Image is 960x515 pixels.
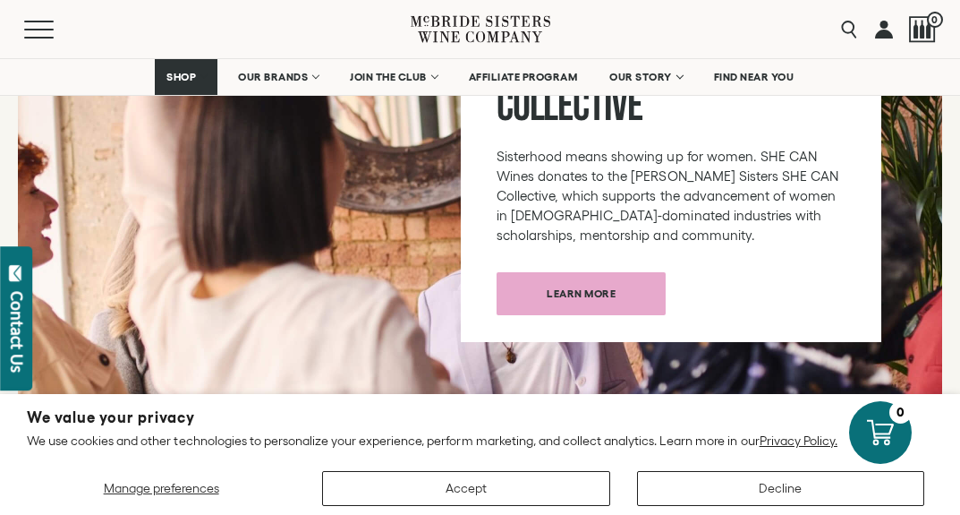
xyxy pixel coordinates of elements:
[104,481,219,495] span: Manage preferences
[338,59,448,95] a: JOIN THE CLUB
[609,71,672,83] span: OUR STORY
[155,59,217,95] a: SHOP
[8,291,26,373] div: Contact Us
[24,21,89,39] button: Mobile Menu Trigger
[497,80,642,133] span: Collective
[350,71,427,83] span: JOIN THE CLUB
[457,59,590,95] a: AFFILIATE PROGRAM
[515,276,647,311] span: Learn more
[702,59,806,95] a: FIND NEAR YOU
[322,471,609,506] button: Accept
[238,71,308,83] span: OUR BRANDS
[637,471,924,506] button: Decline
[497,147,845,245] p: Sisterhood means showing up for women. SHE CAN Wines donates to the [PERSON_NAME] Sisters SHE CAN...
[497,272,666,315] a: Learn more
[27,471,295,506] button: Manage preferences
[226,59,329,95] a: OUR BRANDS
[714,71,794,83] span: FIND NEAR YOU
[760,433,837,448] a: Privacy Policy.
[166,71,197,83] span: SHOP
[469,71,578,83] span: AFFILIATE PROGRAM
[27,410,933,425] h2: We value your privacy
[27,433,933,449] p: We use cookies and other technologies to personalize your experience, perform marketing, and coll...
[598,59,693,95] a: OUR STORY
[889,401,912,424] div: 0
[927,12,943,28] span: 0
